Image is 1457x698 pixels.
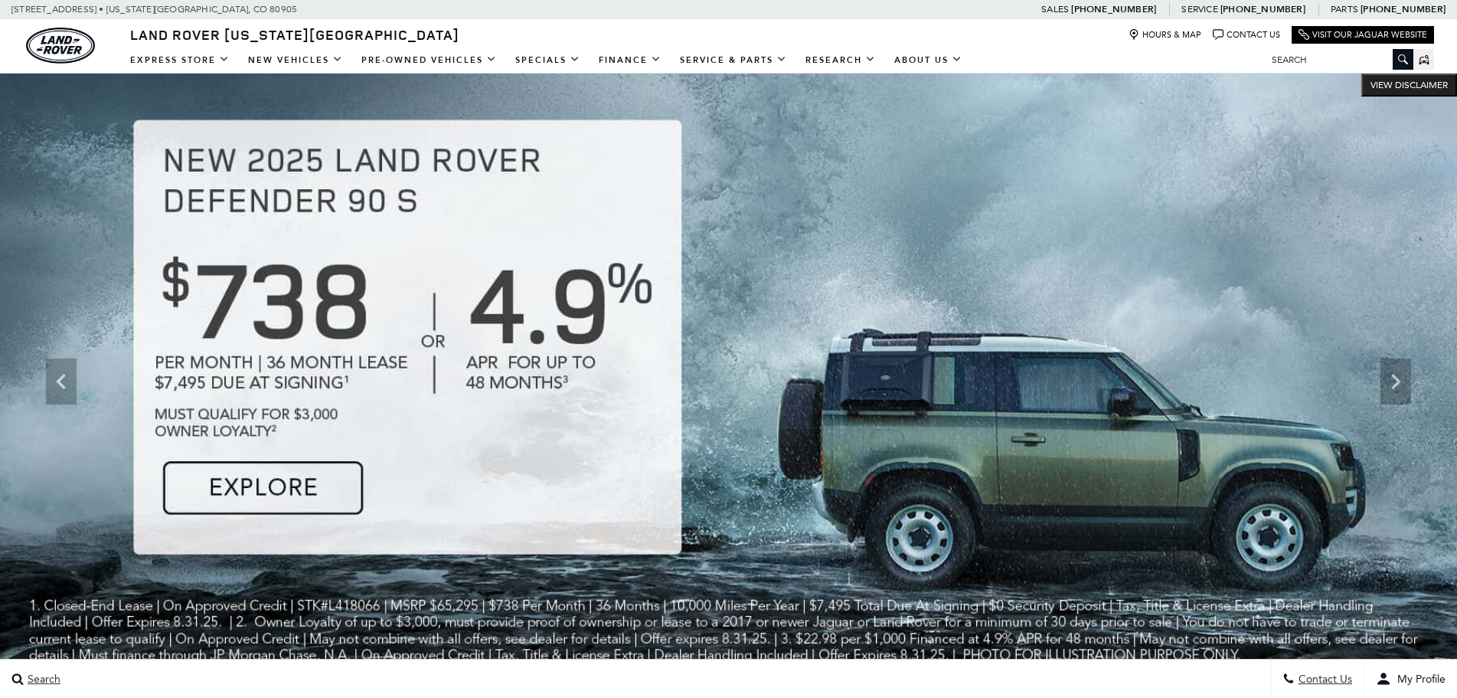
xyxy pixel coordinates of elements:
a: New Vehicles [239,47,352,74]
span: Parts [1331,4,1358,15]
button: user-profile-menu [1364,660,1457,698]
button: VIEW DISCLAIMER [1361,74,1457,97]
a: About Us [885,47,972,74]
a: [PHONE_NUMBER] [1071,3,1156,15]
nav: Main Navigation [121,47,972,74]
span: Contact Us [1295,673,1352,686]
a: [PHONE_NUMBER] [1220,3,1305,15]
span: VIEW DISCLAIMER [1370,79,1448,91]
a: Visit Our Jaguar Website [1299,29,1427,41]
a: Finance [590,47,671,74]
span: Land Rover [US_STATE][GEOGRAPHIC_DATA] [130,25,459,44]
a: Contact Us [1213,29,1280,41]
span: My Profile [1391,673,1446,686]
a: Service & Parts [671,47,796,74]
a: Research [796,47,885,74]
img: Land Rover [26,28,95,64]
a: [PHONE_NUMBER] [1361,3,1446,15]
a: Pre-Owned Vehicles [352,47,506,74]
a: Hours & Map [1129,29,1201,41]
span: Search [24,673,60,686]
a: EXPRESS STORE [121,47,239,74]
a: Land Rover [US_STATE][GEOGRAPHIC_DATA] [121,25,469,44]
a: land-rover [26,28,95,64]
span: Sales [1041,4,1069,15]
a: Specials [506,47,590,74]
span: Service [1181,4,1217,15]
input: Search [1260,51,1413,69]
a: [STREET_ADDRESS] • [US_STATE][GEOGRAPHIC_DATA], CO 80905 [11,4,297,15]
